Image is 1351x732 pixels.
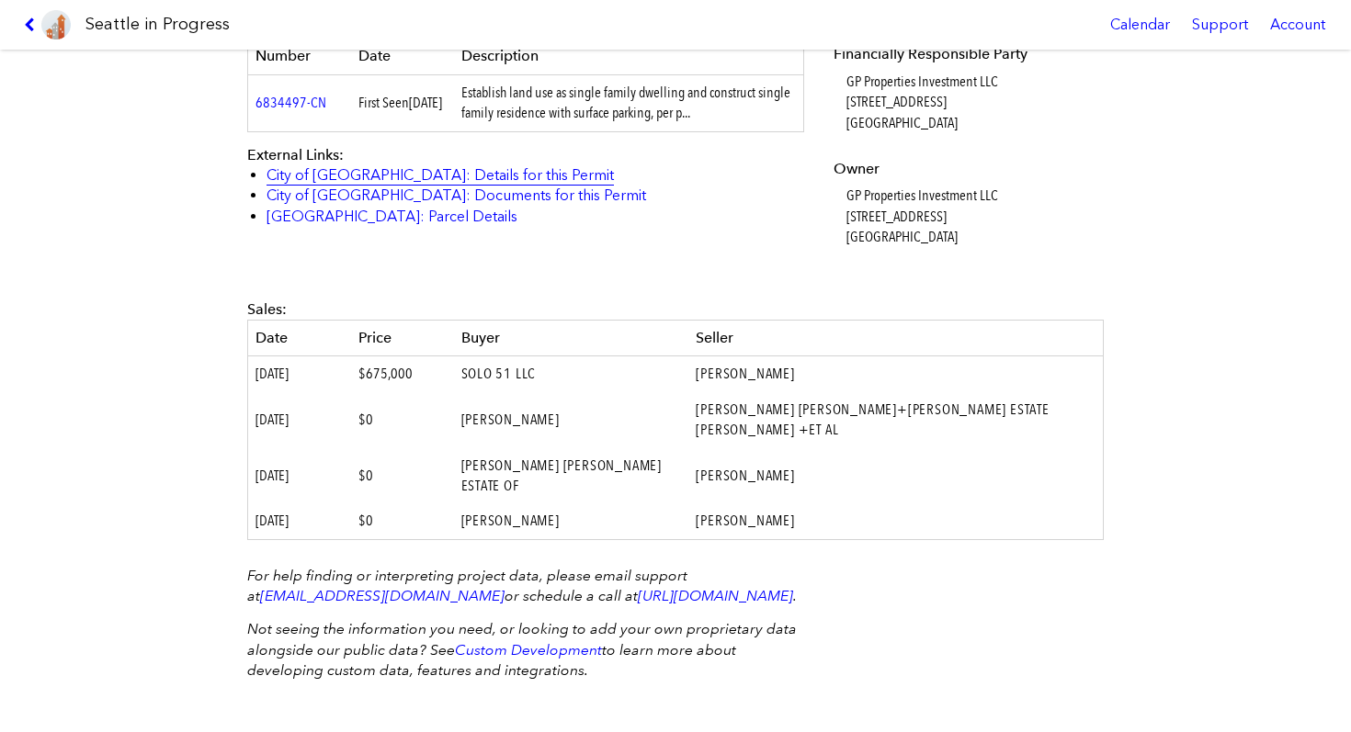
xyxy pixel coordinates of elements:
[454,39,804,74] th: Description
[688,320,1103,355] th: Seller
[454,448,689,504] td: [PERSON_NAME] [PERSON_NAME] ESTATE OF
[260,587,505,604] a: [EMAIL_ADDRESS][DOMAIN_NAME]
[248,320,351,355] th: Date
[454,503,689,539] td: [PERSON_NAME]
[688,356,1103,392] td: [PERSON_NAME]
[248,39,351,74] th: Number
[454,320,689,355] th: Buyer
[255,411,289,428] span: [DATE]
[267,208,517,225] a: [GEOGRAPHIC_DATA]: Parcel Details
[41,10,71,39] img: favicon-96x96.png
[267,166,614,184] a: City of [GEOGRAPHIC_DATA]: Details for this Permit
[351,503,454,539] td: $0
[351,392,454,448] td: $0
[834,159,1099,179] dt: Owner
[351,320,454,355] th: Price
[255,365,289,382] span: [DATE]
[834,44,1099,64] dt: Financially Responsible Party
[688,392,1103,448] td: [PERSON_NAME] [PERSON_NAME]+[PERSON_NAME] ESTATE [PERSON_NAME] +ET AL
[247,620,797,679] em: Not seeing the information you need, or looking to add your own proprietary data alongside our pu...
[351,448,454,504] td: $0
[454,356,689,392] td: SOLO 51 LLC
[454,74,804,131] td: Establish land use as single family dwelling and construct single family residence with surface p...
[454,392,689,448] td: [PERSON_NAME]
[688,503,1103,539] td: [PERSON_NAME]
[846,186,1099,247] dd: GP Properties Investment LLC [STREET_ADDRESS] [GEOGRAPHIC_DATA]
[351,74,454,131] td: First Seen
[688,448,1103,504] td: [PERSON_NAME]
[247,567,797,604] em: For help finding or interpreting project data, please email support at or schedule a call at .
[638,587,793,604] a: [URL][DOMAIN_NAME]
[247,146,344,163] span: External Links:
[255,467,289,484] span: [DATE]
[247,299,1104,320] div: Sales:
[255,512,289,529] span: [DATE]
[85,13,230,36] h1: Seattle in Progress
[255,94,326,111] a: 6834497-CN
[409,94,442,111] span: [DATE]
[351,356,454,392] td: $675,000
[846,72,1099,133] dd: GP Properties Investment LLC [STREET_ADDRESS] [GEOGRAPHIC_DATA]
[267,186,646,204] a: City of [GEOGRAPHIC_DATA]: Documents for this Permit
[455,641,602,659] a: Custom Development
[351,39,454,74] th: Date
